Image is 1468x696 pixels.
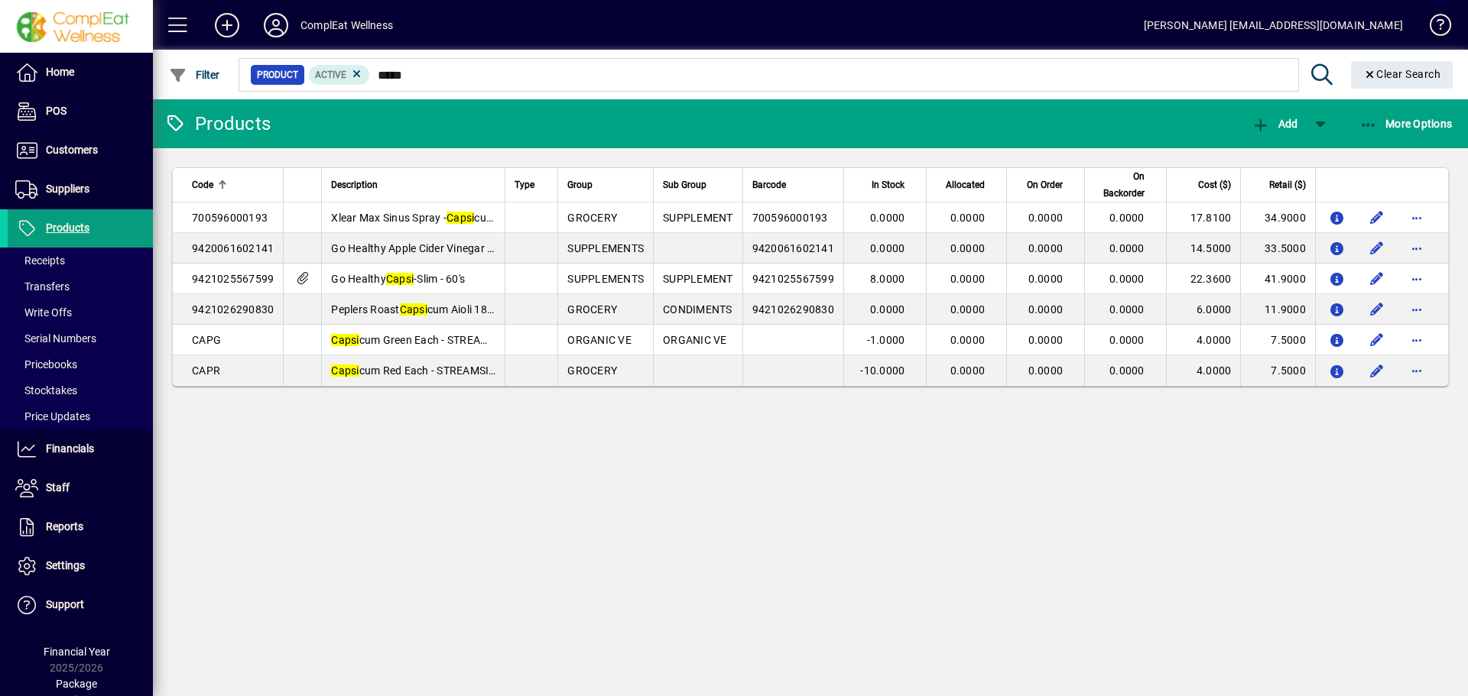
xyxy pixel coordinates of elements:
span: 9420061602141 [752,242,834,254]
td: 6.0000 [1166,294,1241,325]
span: Transfers [15,280,70,293]
span: Package [56,678,97,690]
mat-chip: Activation Status: Active [309,65,370,85]
td: 4.0000 [1166,355,1241,386]
button: Edit [1365,267,1389,291]
div: Barcode [752,176,834,193]
td: 41.9000 [1240,264,1315,294]
a: Pricebooks [8,351,153,377]
span: Support [46,598,84,610]
span: 0.0000 [1028,364,1064,377]
span: 0.0000 [950,364,986,377]
span: Peplers Roast cum Aioli 180g [331,303,499,316]
em: Capsi [386,273,414,285]
a: Receipts [8,248,153,274]
span: 0.0000 [1028,273,1064,285]
a: Serial Numbers [8,325,153,351]
span: Go Healthy -Slim - 60's [331,273,465,285]
button: Edit [1365,236,1389,261]
span: Code [192,176,213,193]
span: Product [257,67,298,83]
div: Code [192,176,274,193]
span: ORGANIC VE [567,334,632,346]
span: In Stock [872,176,905,193]
button: More options [1405,206,1429,230]
span: Serial Numbers [15,332,96,345]
span: More Options [1359,118,1453,130]
span: Stocktakes [15,384,77,397]
a: Staff [8,469,153,507]
span: 0.0000 [950,242,986,254]
a: Price Updates [8,403,153,429]
span: -1.0000 [867,334,905,346]
span: 0.0000 [950,303,986,316]
div: Group [567,176,644,193]
span: SUPPLEMENT [663,273,733,285]
button: Profile [252,11,300,39]
a: Stocktakes [8,377,153,403]
span: 0.0000 [1028,212,1064,224]
span: cum Green Each - STREAMSIDE ORGANICS [331,334,569,346]
td: 7.5000 [1240,325,1315,355]
button: More options [1405,358,1429,383]
span: CAPG [192,334,221,346]
div: In Stock [853,176,919,193]
button: More options [1405,267,1429,291]
em: Capsi [447,212,474,224]
span: cum Red Each - STREAMSIDE [331,364,502,377]
a: POS [8,92,153,131]
td: 4.0000 [1166,325,1241,355]
span: 0.0000 [1109,364,1145,377]
span: Financial Year [44,646,110,658]
span: Write Offs [15,306,72,319]
a: Suppliers [8,170,153,209]
span: CONDIMENTS [663,303,732,316]
span: Add [1252,118,1297,130]
span: ORGANIC VE [663,334,727,346]
span: 0.0000 [1109,212,1145,224]
td: 17.8100 [1166,202,1241,233]
button: Clear [1351,61,1453,89]
a: Reports [8,508,153,546]
span: Pricebooks [15,358,77,371]
span: Active [315,70,346,80]
span: 8.0000 [870,273,905,285]
span: 9421025567599 [752,273,834,285]
span: SUPPLEMENTS [567,242,644,254]
span: 9421026290830 [752,303,834,316]
span: Clear Search [1363,68,1441,80]
span: 0.0000 [1109,273,1145,285]
span: Staff [46,481,70,494]
span: GROCERY [567,212,617,224]
span: 0.0000 [950,334,986,346]
div: ComplEat Wellness [300,13,393,37]
a: Customers [8,131,153,170]
span: GROCERY [567,303,617,316]
button: Add [1248,110,1301,138]
td: 22.3600 [1166,264,1241,294]
a: Transfers [8,274,153,299]
div: Type [515,176,548,193]
span: Settings [46,559,85,571]
a: Support [8,586,153,624]
span: Reports [46,520,83,533]
div: Sub Group [663,176,733,193]
td: 33.5000 [1240,233,1315,264]
button: More options [1405,297,1429,322]
em: Capsi [331,334,359,346]
span: Cost ($) [1198,176,1231,193]
span: Type [515,176,534,193]
span: 0.0000 [1028,303,1064,316]
span: Group [567,176,593,193]
span: -10.0000 [860,364,905,377]
td: 11.9000 [1240,294,1315,325]
a: Financials [8,430,153,468]
span: 0.0000 [870,303,905,316]
span: Barcode [752,176,786,193]
td: 7.5000 [1240,355,1315,386]
span: 9421025567599 [192,273,274,285]
span: 0.0000 [950,212,986,224]
span: 0.0000 [1109,242,1145,254]
span: Home [46,66,74,78]
div: Products [164,112,271,136]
